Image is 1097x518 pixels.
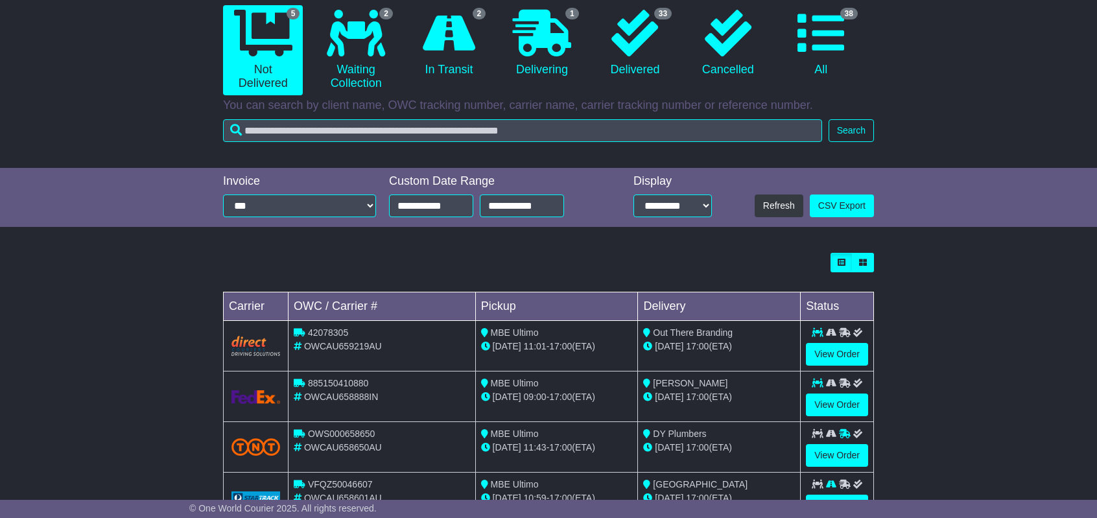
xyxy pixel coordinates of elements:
[493,442,521,453] span: [DATE]
[643,441,795,454] div: (ETA)
[801,292,874,321] td: Status
[308,479,373,489] span: VFQZ50046607
[688,5,768,82] a: Cancelled
[481,390,633,404] div: - (ETA)
[308,327,348,338] span: 42078305
[686,442,709,453] span: 17:00
[491,479,539,489] span: MBE Ultimo
[686,341,709,351] span: 17:00
[409,5,489,82] a: 2 In Transit
[595,5,675,82] a: 33 Delivered
[231,438,280,456] img: TNT_Domestic.png
[549,392,572,402] span: 17:00
[304,392,378,402] span: OWCAU658888IN
[653,378,727,388] span: [PERSON_NAME]
[481,441,633,454] div: - (ETA)
[806,495,868,517] a: View Order
[810,194,874,217] a: CSV Export
[389,174,597,189] div: Custom Date Range
[304,442,382,453] span: OWCAU658650AU
[781,5,861,82] a: 38 All
[304,341,382,351] span: OWCAU659219AU
[231,491,280,504] img: GetCarrierServiceLogo
[655,341,683,351] span: [DATE]
[638,292,801,321] td: Delivery
[549,341,572,351] span: 17:00
[224,292,289,321] td: Carrier
[481,491,633,505] div: - (ETA)
[475,292,638,321] td: Pickup
[493,392,521,402] span: [DATE]
[655,392,683,402] span: [DATE]
[653,327,733,338] span: Out There Branding
[655,442,683,453] span: [DATE]
[643,340,795,353] div: (ETA)
[304,493,382,503] span: OWCAU658601AU
[491,327,539,338] span: MBE Ultimo
[189,503,377,513] span: © One World Courier 2025. All rights reserved.
[806,444,868,467] a: View Order
[633,174,712,189] div: Display
[223,99,874,113] p: You can search by client name, OWC tracking number, carrier name, carrier tracking number or refe...
[653,479,748,489] span: [GEOGRAPHIC_DATA]
[829,119,874,142] button: Search
[491,378,539,388] span: MBE Ultimo
[524,442,547,453] span: 11:43
[755,194,803,217] button: Refresh
[379,8,393,19] span: 2
[643,491,795,505] div: (ETA)
[524,341,547,351] span: 11:01
[223,174,376,189] div: Invoice
[655,493,683,503] span: [DATE]
[653,429,706,439] span: DY Plumbers
[840,8,858,19] span: 38
[289,292,476,321] td: OWC / Carrier #
[686,493,709,503] span: 17:00
[524,392,547,402] span: 09:00
[549,493,572,503] span: 17:00
[223,5,303,95] a: 5 Not Delivered
[308,378,368,388] span: 885150410880
[565,8,579,19] span: 1
[308,429,375,439] span: OWS000658650
[493,493,521,503] span: [DATE]
[654,8,672,19] span: 33
[316,5,395,95] a: 2 Waiting Collection
[806,394,868,416] a: View Order
[549,442,572,453] span: 17:00
[481,340,633,353] div: - (ETA)
[231,336,280,355] img: Direct.png
[231,390,280,404] img: GetCarrierServiceLogo
[643,390,795,404] div: (ETA)
[806,343,868,366] a: View Order
[493,341,521,351] span: [DATE]
[287,8,300,19] span: 5
[491,429,539,439] span: MBE Ultimo
[686,392,709,402] span: 17:00
[502,5,582,82] a: 1 Delivering
[473,8,486,19] span: 2
[524,493,547,503] span: 10:59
